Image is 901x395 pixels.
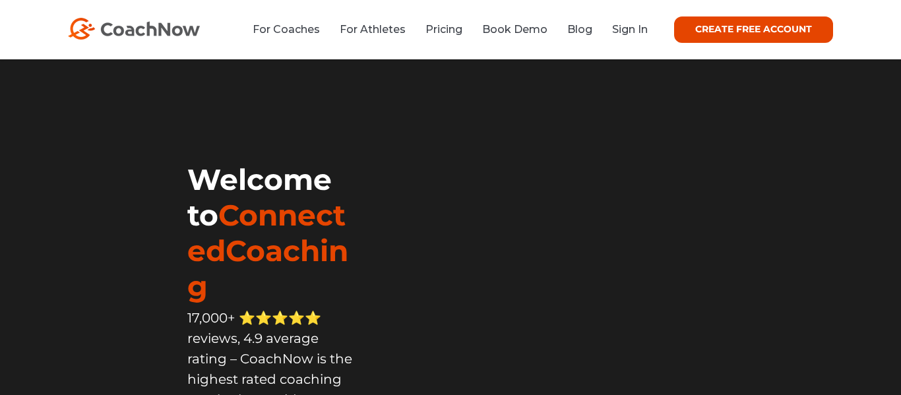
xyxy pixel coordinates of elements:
a: Sign In [612,23,648,36]
a: For Athletes [340,23,406,36]
a: Blog [567,23,592,36]
a: CREATE FREE ACCOUNT [674,16,833,43]
h1: Welcome to [187,162,356,304]
a: Pricing [425,23,462,36]
img: CoachNow Logo [68,18,200,40]
a: For Coaches [253,23,320,36]
a: Book Demo [482,23,547,36]
span: ConnectedCoaching [187,197,348,304]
